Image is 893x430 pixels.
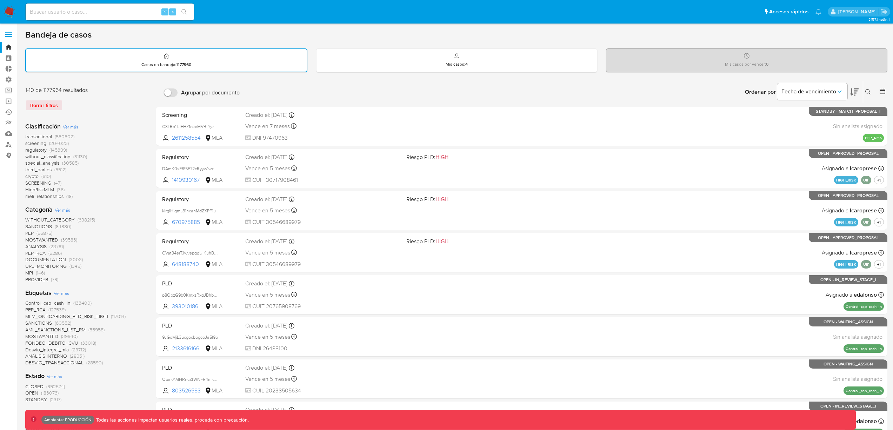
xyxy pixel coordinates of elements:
[815,9,821,15] a: Notificaciones
[880,8,888,15] a: Salir
[172,8,174,15] span: s
[838,8,878,15] p: joaquin.dolcemascolo@mercadolibre.com
[94,417,249,423] p: Todas las acciones impactan usuarios reales, proceda con precaución.
[162,8,167,15] span: ⌥
[26,7,194,16] input: Buscar usuario o caso...
[177,7,191,17] button: search-icon
[44,418,92,421] p: Ambiente: PRODUCCIÓN
[769,8,808,15] span: Accesos rápidos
